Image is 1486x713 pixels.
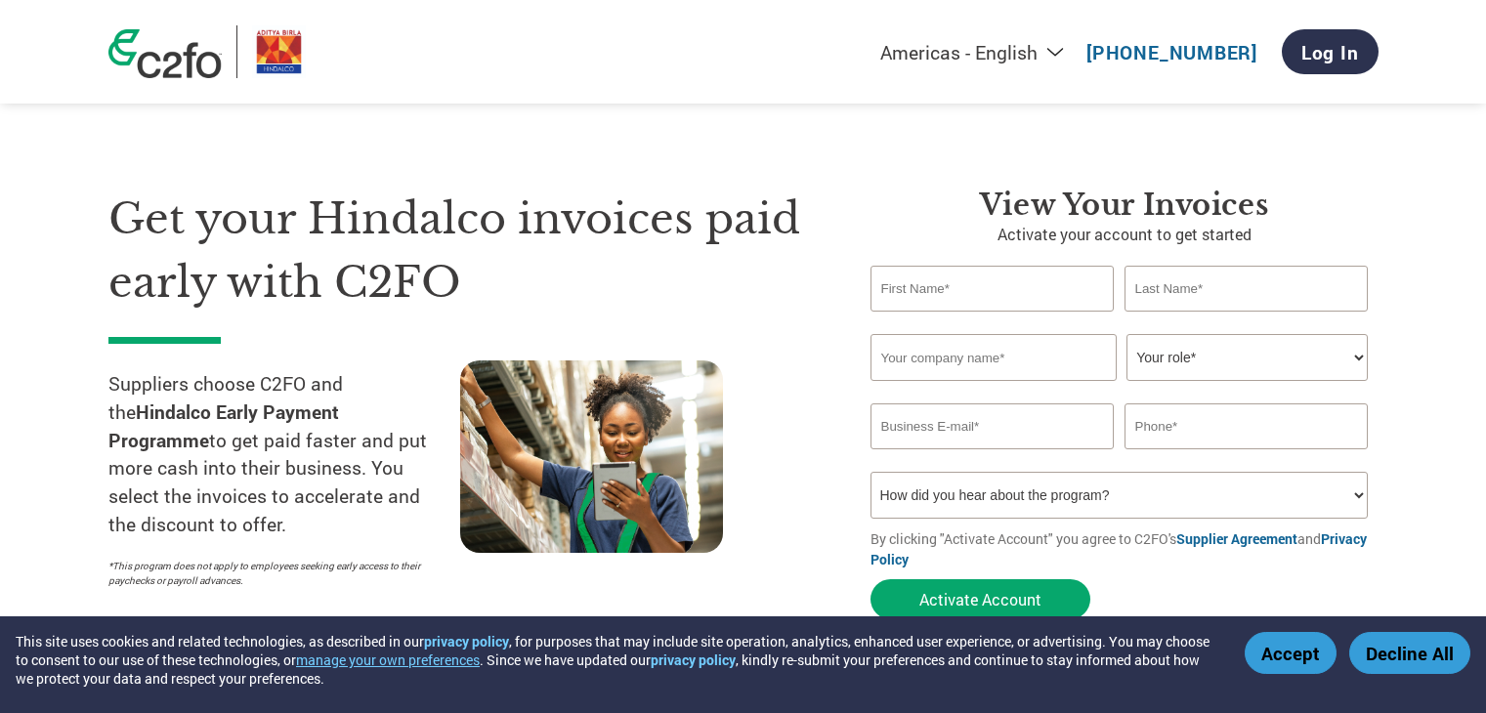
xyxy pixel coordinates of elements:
div: Inavlid Email Address [870,451,1115,464]
button: manage your own preferences [296,650,480,669]
p: *This program does not apply to employees seeking early access to their paychecks or payroll adva... [108,559,441,588]
div: This site uses cookies and related technologies, as described in our , for purposes that may incl... [16,632,1216,688]
input: Your company name* [870,334,1117,381]
strong: Hindalco Early Payment Programme [108,399,339,452]
p: Suppliers choose C2FO and the to get paid faster and put more cash into their business. You selec... [108,370,460,539]
img: Hindalco [252,25,306,78]
button: Decline All [1349,632,1470,674]
div: Invalid company name or company name is too long [870,383,1369,396]
a: Privacy Policy [870,529,1367,568]
input: Last Name* [1125,266,1369,312]
button: Accept [1245,632,1337,674]
input: First Name* [870,266,1115,312]
input: Invalid Email format [870,403,1115,449]
img: supply chain worker [460,360,723,553]
a: [PHONE_NUMBER] [1086,40,1257,64]
p: Activate your account to get started [870,223,1379,246]
input: Phone* [1125,403,1369,449]
a: Supplier Agreement [1176,529,1297,548]
a: privacy policy [651,650,736,669]
div: Invalid first name or first name is too long [870,314,1115,326]
p: By clicking "Activate Account" you agree to C2FO's and [870,528,1379,569]
select: Title/Role [1126,334,1368,381]
div: Invalid last name or last name is too long [1125,314,1369,326]
img: c2fo logo [108,29,222,78]
div: Inavlid Phone Number [1125,451,1369,464]
a: privacy policy [424,632,509,650]
h1: Get your Hindalco invoices paid early with C2FO [108,188,812,314]
a: Log In [1282,29,1379,74]
button: Activate Account [870,579,1090,619]
h3: View your invoices [870,188,1379,223]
